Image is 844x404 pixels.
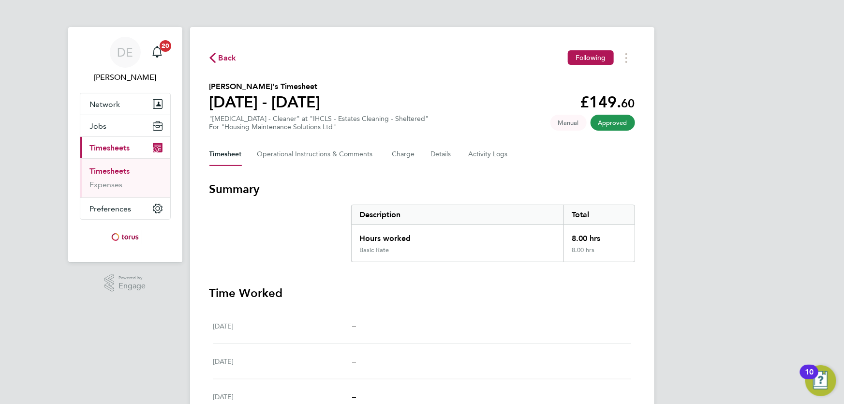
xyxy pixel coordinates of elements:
a: Timesheets [90,166,130,176]
button: Jobs [80,115,170,136]
button: Back [209,52,237,64]
span: This timesheet has been approved. [591,115,635,131]
div: [DATE] [213,320,353,332]
span: Back [219,52,237,64]
div: 10 [805,372,814,385]
span: Powered by [118,274,146,282]
button: Open Resource Center, 10 new notifications [805,365,836,396]
span: DE [117,46,133,59]
a: Expenses [90,180,123,189]
div: For "Housing Maintenance Solutions Ltd" [209,123,429,131]
button: Charge [392,143,415,166]
button: Timesheet [209,143,242,166]
div: "[MEDICAL_DATA] - Cleaner" at "IHCLS - Estates Cleaning - Sheltered" [209,115,429,131]
div: Timesheets [80,158,170,197]
div: 8.00 hrs [563,225,634,246]
button: Details [431,143,453,166]
img: torus-logo-retina.png [108,229,142,245]
span: – [352,357,356,366]
span: – [352,392,356,401]
div: Hours worked [352,225,564,246]
div: Summary [351,205,635,262]
span: 60 [622,96,635,110]
span: This timesheet was manually created. [550,115,587,131]
div: Total [563,205,634,224]
app-decimal: £149. [580,93,635,111]
span: Jobs [90,121,107,131]
button: Network [80,93,170,115]
h1: [DATE] - [DATE] [209,92,321,112]
a: 20 [148,37,167,68]
button: Timesheets Menu [618,50,635,65]
span: 20 [160,40,171,52]
a: Powered byEngage [104,274,146,292]
span: – [352,321,356,330]
span: Danielle Ebden [80,72,171,83]
span: Preferences [90,204,132,213]
a: DE[PERSON_NAME] [80,37,171,83]
div: [DATE] [213,356,353,367]
nav: Main navigation [68,27,182,262]
span: Network [90,100,120,109]
button: Timesheets [80,137,170,158]
span: Following [576,53,606,62]
div: Basic Rate [359,246,389,254]
button: Preferences [80,198,170,219]
div: 8.00 hrs [563,246,634,262]
button: Operational Instructions & Comments [257,143,377,166]
span: Engage [118,282,146,290]
h3: Time Worked [209,285,635,301]
div: [DATE] [213,391,353,403]
button: Activity Logs [469,143,509,166]
h2: [PERSON_NAME]'s Timesheet [209,81,321,92]
button: Following [568,50,613,65]
h3: Summary [209,181,635,197]
div: Description [352,205,564,224]
a: Go to home page [80,229,171,245]
span: Timesheets [90,143,130,152]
